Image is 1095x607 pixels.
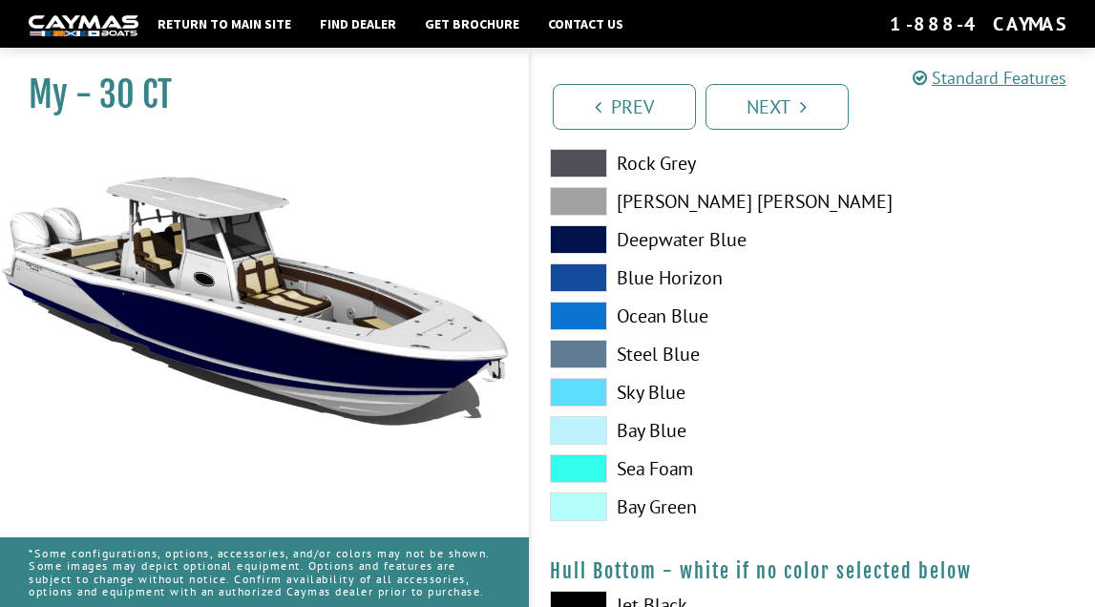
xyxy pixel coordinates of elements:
[415,11,529,36] a: Get Brochure
[705,84,849,130] a: Next
[913,67,1066,89] a: Standard Features
[550,416,794,445] label: Bay Blue
[550,263,794,292] label: Blue Horizon
[550,492,794,521] label: Bay Green
[550,302,794,330] label: Ocean Blue
[29,537,500,607] p: *Some configurations, options, accessories, and/or colors may not be shown. Some images may depic...
[148,11,301,36] a: Return to main site
[550,225,794,254] label: Deepwater Blue
[29,15,138,35] img: white-logo-c9c8dbefe5ff5ceceb0f0178aa75bf4bb51f6bca0971e226c86eb53dfe498488.png
[553,84,696,130] a: Prev
[550,559,1077,583] h4: Hull Bottom - white if no color selected below
[29,73,481,116] h1: My - 30 CT
[550,187,794,216] label: [PERSON_NAME] [PERSON_NAME]
[538,11,633,36] a: Contact Us
[550,340,794,368] label: Steel Blue
[890,11,1066,36] div: 1-888-4CAYMAS
[550,454,794,483] label: Sea Foam
[310,11,406,36] a: Find Dealer
[550,378,794,407] label: Sky Blue
[550,149,794,178] label: Rock Grey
